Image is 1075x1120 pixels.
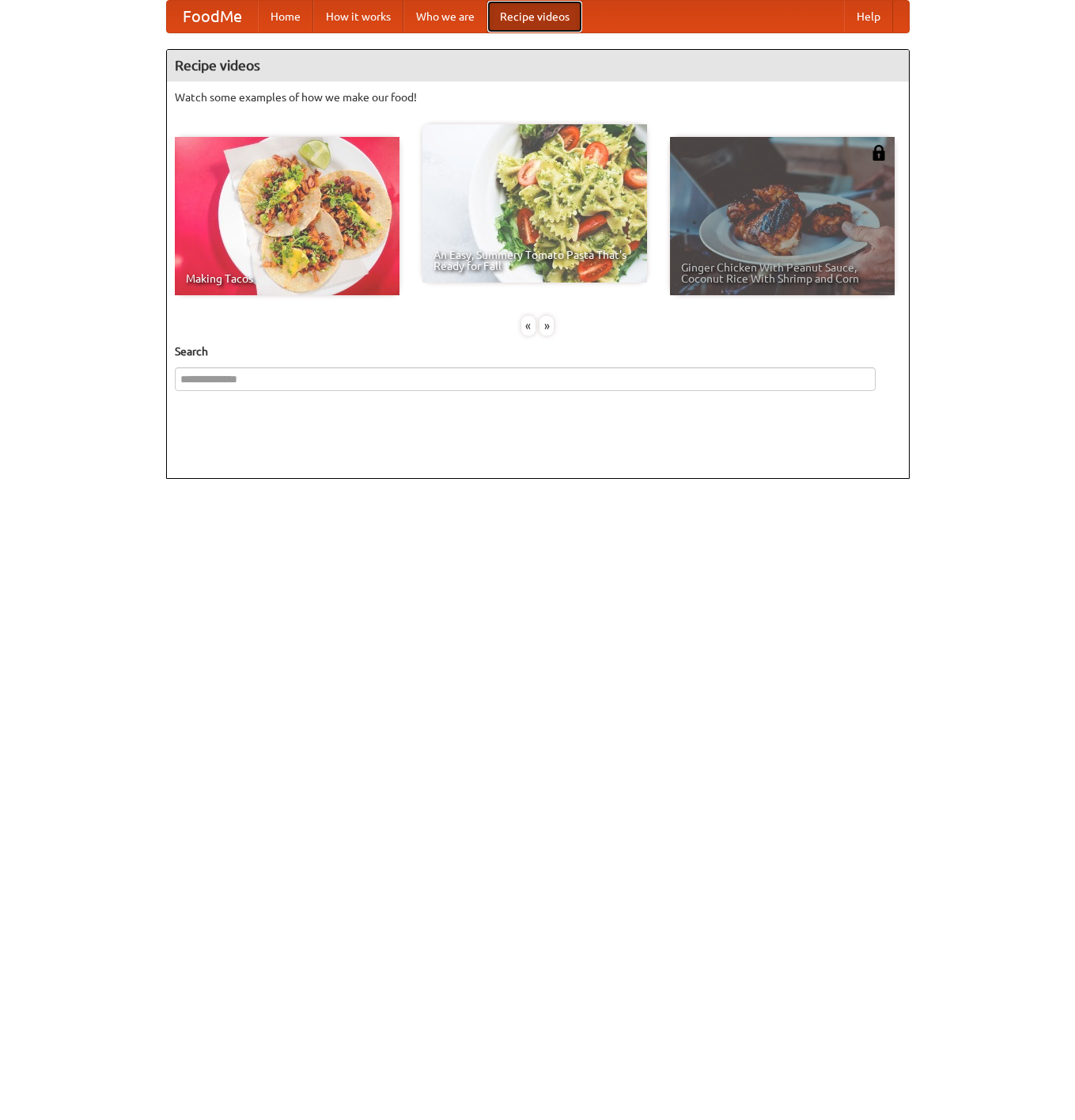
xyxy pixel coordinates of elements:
h4: Recipe videos [167,50,909,82]
a: Help [844,1,893,32]
a: Making Tacos [175,137,399,295]
span: Making Tacos [186,273,388,284]
div: « [521,316,536,336]
img: 483408.png [871,145,887,161]
a: FoodMe [167,1,258,32]
h5: Search [175,344,901,359]
p: Watch some examples of how we make our food! [175,89,901,105]
a: An Easy, Summery Tomato Pasta That's Ready for Fall [422,124,647,283]
a: How it works [313,1,403,32]
a: Who we are [403,1,487,32]
div: » [539,316,554,336]
a: Recipe videos [487,1,582,32]
span: An Easy, Summery Tomato Pasta That's Ready for Fall [433,249,636,271]
a: Home [258,1,313,32]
